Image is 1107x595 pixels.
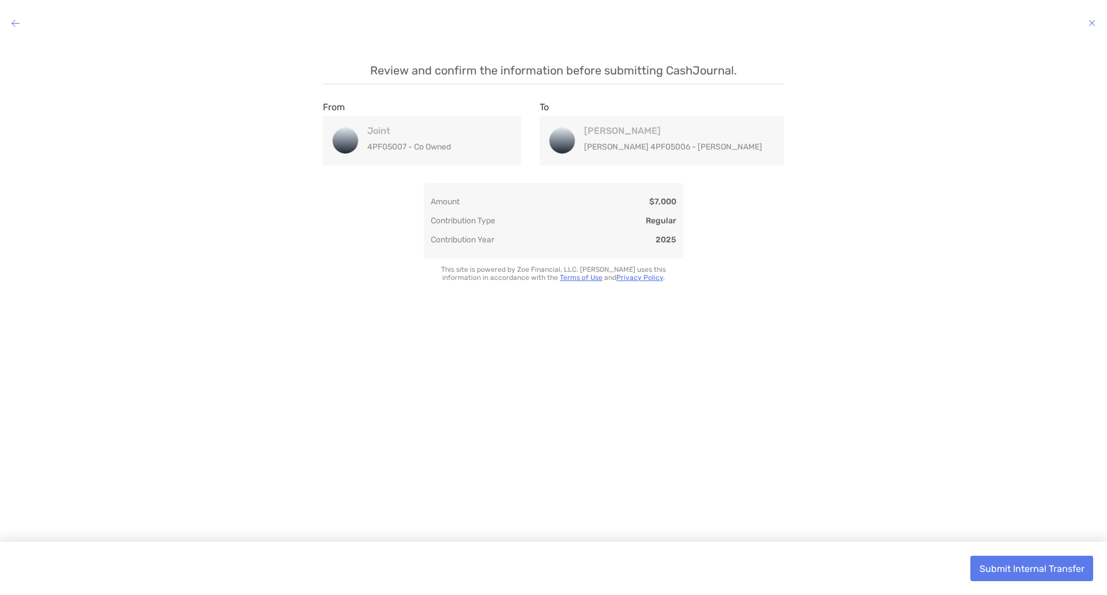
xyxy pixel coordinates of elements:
[540,102,549,113] label: To
[431,216,495,226] div: Contribution Type
[646,216,676,226] div: Regular
[584,125,762,136] h4: [PERSON_NAME]
[431,235,494,245] div: Contribution Year
[584,140,762,154] p: [PERSON_NAME] 4PF05006 - [PERSON_NAME]
[424,265,683,282] p: This site is powered by Zoe Financial, LLC. [PERSON_NAME] uses this information in accordance wit...
[431,197,460,207] div: Amount
[616,274,663,282] a: Privacy Policy
[367,125,499,136] h4: Joint
[367,140,499,154] p: 4PF05007 - Co Owned
[323,63,784,84] p: Review and confirm the information before submitting CashJournal.
[333,128,358,154] img: Joint
[549,128,575,154] img: Roth IRA
[323,102,345,113] label: From
[970,556,1093,581] button: Submit Internal Transfer
[656,235,676,245] div: 2025
[560,274,603,282] a: Terms of Use
[649,197,676,207] div: $7,000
